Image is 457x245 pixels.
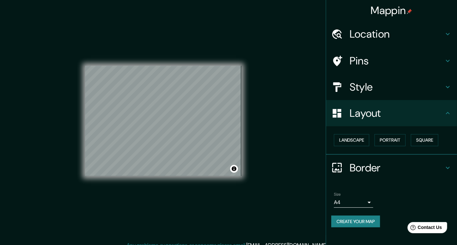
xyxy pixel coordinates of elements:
button: Toggle attribution [230,165,238,173]
img: pin-icon.png [407,9,412,14]
div: A4 [334,197,373,208]
iframe: Help widget launcher [399,219,450,238]
h4: Location [350,27,444,41]
button: Portrait [375,134,406,146]
div: Layout [326,100,457,126]
div: Border [326,155,457,181]
h4: Layout [350,107,444,120]
canvas: Map [85,66,241,176]
button: Create your map [331,216,380,228]
button: Landscape [334,134,369,146]
div: Style [326,74,457,100]
div: Pins [326,48,457,74]
h4: Mappin [371,4,412,17]
h4: Border [350,161,444,174]
h4: Pins [350,54,444,67]
h4: Style [350,80,444,94]
div: Location [326,21,457,47]
label: Size [334,191,341,197]
button: Square [411,134,438,146]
